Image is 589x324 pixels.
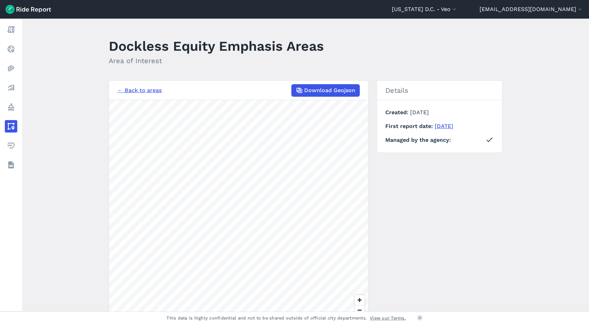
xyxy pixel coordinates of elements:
[355,295,365,305] button: Zoom in
[385,123,435,129] span: First report date
[109,56,324,66] h2: Area of Interest
[5,101,17,113] a: Policy
[5,139,17,152] a: Health
[5,62,17,75] a: Heatmaps
[377,81,502,100] h2: Details
[5,23,17,36] a: Report
[304,86,355,95] span: Download Geojson
[392,5,458,13] button: [US_STATE] D.C. - Veo
[435,123,453,129] a: [DATE]
[291,84,360,97] button: Download Geojson
[6,5,51,14] img: Ride Report
[117,86,162,95] a: ← Back to areas
[109,37,324,56] h1: Dockless Equity Emphasis Areas
[385,136,451,144] span: Managed by the agency
[410,109,429,116] span: [DATE]
[355,305,365,315] button: Zoom out
[5,120,17,132] a: Areas
[5,159,17,171] a: Datasets
[5,81,17,94] a: Analyze
[5,43,17,55] a: Realtime
[385,109,410,116] span: Created
[370,315,406,321] a: View our Terms.
[480,5,583,13] button: [EMAIL_ADDRESS][DOMAIN_NAME]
